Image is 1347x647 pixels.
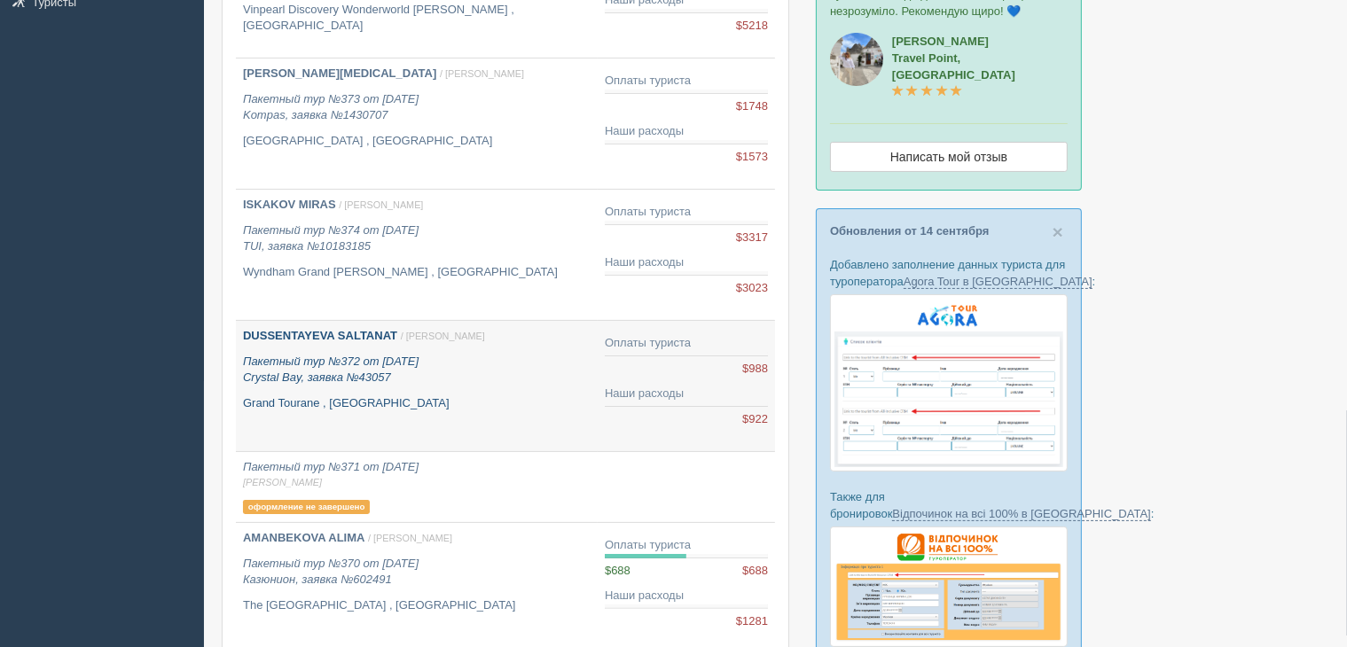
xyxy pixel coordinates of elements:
p: оформление не завершено [243,500,370,514]
div: Оплаты туриста [605,204,768,221]
span: $988 [742,361,768,378]
i: Пакетный тур №373 от [DATE] Kompas, заявка №1430707 [243,92,419,122]
button: Close [1053,222,1063,241]
span: $688 [605,564,630,577]
div: Наши расходы [605,254,768,271]
span: $1748 [736,98,768,115]
span: $5218 [736,18,768,35]
b: [PERSON_NAME][MEDICAL_DATA] [243,66,436,80]
a: DUSSENTAYEVA SALTANAT / [PERSON_NAME] Пакетный тур №372 от [DATE]Crystal Bay, заявка №43057 Grand... [236,321,598,451]
div: Наши расходы [605,386,768,402]
div: Оплаты туриста [605,335,768,352]
p: Grand Tourane , [GEOGRAPHIC_DATA] [243,395,591,412]
b: DUSSENTAYEVA SALTANAT [243,329,397,342]
span: / [PERSON_NAME] [440,68,524,79]
i: Пакетный тур №371 от [DATE] [243,460,591,489]
p: The [GEOGRAPHIC_DATA] , [GEOGRAPHIC_DATA] [243,597,591,614]
span: $1281 [736,613,768,630]
a: Пакетный тур №371 от [DATE] [PERSON_NAME] оформление не завершено [236,452,598,522]
span: $3317 [736,230,768,246]
a: [PERSON_NAME][MEDICAL_DATA] / [PERSON_NAME] Пакетный тур №373 от [DATE]Kompas, заявка №1430707 [G... [236,58,598,189]
i: Пакетный тур №370 от [DATE] Казюнион, заявка №602491 [243,557,419,587]
b: AMANBEKOVA ALIMA [243,531,364,544]
img: agora-tour-%D1%84%D0%BE%D1%80%D0%BC%D0%B0-%D0%B1%D1%80%D0%BE%D0%BD%D1%8E%D0%B2%D0%B0%D0%BD%D0%BD%... [830,294,1068,472]
div: Оплаты туриста [605,537,768,554]
a: [PERSON_NAME]Travel Point, [GEOGRAPHIC_DATA] [892,35,1015,98]
p: Vinpearl Discovery Wonderworld [PERSON_NAME] , [GEOGRAPHIC_DATA] [243,2,591,35]
span: [PERSON_NAME] [243,476,591,489]
a: Відпочинок на всі 100% в [GEOGRAPHIC_DATA] [892,507,1150,521]
span: / [PERSON_NAME] [401,331,485,341]
span: $688 [742,563,768,580]
div: Оплаты туриста [605,73,768,90]
p: Также для бронировок : [830,488,1068,522]
i: Пакетный тур №374 от [DATE] TUI, заявка №10183185 [243,223,419,253]
a: Написать мой отзыв [830,142,1068,172]
p: Добавлено заполнение данных туриста для туроператора : [830,256,1068,290]
b: ISKAKOV MIRAS [243,198,336,211]
i: Пакетный тур №372 от [DATE] Crystal Bay, заявка №43057 [243,355,419,385]
span: $922 [742,411,768,428]
img: otdihnavse100--%D1%84%D0%BE%D1%80%D0%BC%D0%B0-%D0%B1%D1%80%D0%BE%D0%BD%D0%B8%D1%80%D0%BE%D0%B2%D0... [830,526,1068,647]
span: $3023 [736,280,768,297]
a: Agora Tour в [GEOGRAPHIC_DATA] [904,275,1092,289]
span: / [PERSON_NAME] [339,199,423,210]
span: / [PERSON_NAME] [368,533,452,543]
div: Наши расходы [605,123,768,140]
span: $1573 [736,149,768,166]
a: ISKAKOV MIRAS / [PERSON_NAME] Пакетный тур №374 от [DATE]TUI, заявка №10183185 Wyndham Grand [PER... [236,190,598,320]
span: × [1053,222,1063,242]
p: Wyndham Grand [PERSON_NAME] , [GEOGRAPHIC_DATA] [243,264,591,281]
p: [GEOGRAPHIC_DATA] , [GEOGRAPHIC_DATA] [243,133,591,150]
div: Наши расходы [605,588,768,604]
a: Обновления от 14 сентября [830,224,989,238]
